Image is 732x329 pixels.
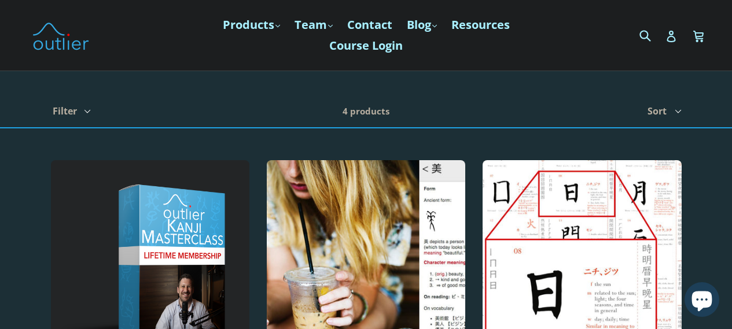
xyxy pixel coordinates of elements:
[637,23,668,47] input: Search
[323,35,409,56] a: Course Login
[343,105,389,117] span: 4 products
[289,14,339,35] a: Team
[446,14,516,35] a: Resources
[217,14,286,35] a: Products
[401,14,443,35] a: Blog
[341,14,398,35] a: Contact
[681,282,723,320] inbox-online-store-chat: Shopify online store chat
[32,19,90,52] img: Outlier Linguistics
